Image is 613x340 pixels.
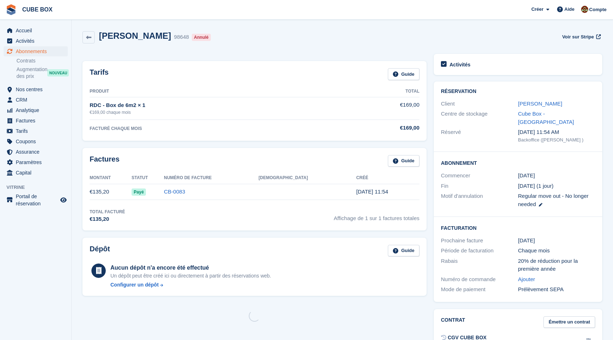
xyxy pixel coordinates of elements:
[90,101,334,110] div: RDC - Box de 6m2 × 1
[559,31,602,43] a: Voir sur Stripe
[19,4,55,15] a: CUBE BOX
[564,6,574,13] span: Aide
[16,84,59,94] span: Nos centres
[90,245,110,257] h2: Dépôt
[334,86,419,97] th: Total
[441,192,518,208] div: Motif d'annulation
[59,196,68,204] a: Boutique d'aperçu
[562,33,594,41] span: Voir sur Stripe
[16,105,59,115] span: Analytique
[258,172,356,184] th: [DEMOGRAPHIC_DATA]
[16,136,59,146] span: Coupons
[543,316,595,328] a: Émettre un contrat
[16,66,68,80] a: Augmentation des prix NOUVEAU
[441,110,518,126] div: Centre de stockage
[518,128,595,136] div: [DATE] 11:54 AM
[90,172,132,184] th: Montant
[16,157,59,167] span: Paramètres
[518,101,562,107] a: [PERSON_NAME]
[518,285,595,294] div: Prélèvement SEPA
[90,109,334,116] div: €169,00 chaque mois
[16,116,59,126] span: Factures
[4,25,68,36] a: menu
[90,215,125,223] div: €135,20
[164,172,258,184] th: Numéro de facture
[90,86,334,97] th: Produit
[90,155,119,167] h2: Factures
[110,264,271,272] div: Aucun dépôt n'a encore été effectué
[441,285,518,294] div: Mode de paiement
[4,46,68,56] a: menu
[334,97,419,120] td: €169,00
[388,155,419,167] a: Guide
[518,257,595,273] div: 20% de réduction pour la première année
[518,136,595,144] div: Backoffice ([PERSON_NAME] )
[441,316,465,328] h2: Contrat
[518,247,595,255] div: Chaque mois
[4,36,68,46] a: menu
[4,136,68,146] a: menu
[4,126,68,136] a: menu
[441,100,518,108] div: Client
[174,33,189,41] div: 98648
[356,188,388,195] time: 2025-07-29 09:54:36 UTC
[518,111,574,125] a: Cube Box - [GEOGRAPHIC_DATA]
[4,105,68,115] a: menu
[16,147,59,157] span: Assurance
[4,193,68,207] a: menu
[132,188,146,196] span: Payé
[16,25,59,36] span: Accueil
[47,69,69,76] div: NOUVEAU
[441,275,518,284] div: Numéro de commande
[132,172,164,184] th: Statut
[334,124,419,132] div: €169,00
[589,6,607,13] span: Compte
[441,159,595,166] h2: Abonnement
[441,89,595,94] h2: Réservation
[4,116,68,126] a: menu
[518,193,589,207] span: Regular move out - No longer needed
[16,168,59,178] span: Capital
[4,84,68,94] a: menu
[90,209,125,215] div: Total facturé
[441,172,518,180] div: Commencer
[16,126,59,136] span: Tarifs
[6,184,71,191] span: Vitrine
[110,281,159,289] div: Configurer un dépôt
[110,272,271,280] p: Un dépôt peut être créé ici ou directement à partir des réservations web.
[16,57,68,64] a: Contrats
[90,125,334,132] div: FACTURÉ CHAQUE MOIS
[356,172,419,184] th: Créé
[4,157,68,167] a: menu
[16,36,59,46] span: Activités
[441,257,518,273] div: Rabais
[581,6,588,13] img: alex soubira
[192,34,211,41] div: Annulé
[6,4,16,15] img: stora-icon-8386f47178a22dfd0bd8f6a31ec36ba5ce8667c1dd55bd0f319d3a0aa187defe.svg
[16,95,59,105] span: CRM
[531,6,543,13] span: Créer
[441,247,518,255] div: Période de facturation
[518,275,535,284] a: Ajouter
[99,31,171,41] h2: [PERSON_NAME]
[4,147,68,157] a: menu
[164,188,185,195] a: CB-0083
[16,66,47,80] span: Augmentation des prix
[16,46,59,56] span: Abonnements
[441,128,518,143] div: Réservé
[518,237,595,245] div: [DATE]
[4,95,68,105] a: menu
[441,224,595,231] h2: Facturation
[450,61,470,68] h2: Activités
[518,183,553,189] span: [DATE] (1 jour)
[16,193,59,207] span: Portail de réservation
[518,172,535,180] time: 2025-07-28 22:00:00 UTC
[90,68,109,80] h2: Tarifs
[90,184,132,200] td: €135,20
[334,209,419,223] span: Affichage de 1 sur 1 factures totales
[110,281,271,289] a: Configurer un dépôt
[441,237,518,245] div: Prochaine facture
[388,68,419,80] a: Guide
[4,168,68,178] a: menu
[441,182,518,190] div: Fin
